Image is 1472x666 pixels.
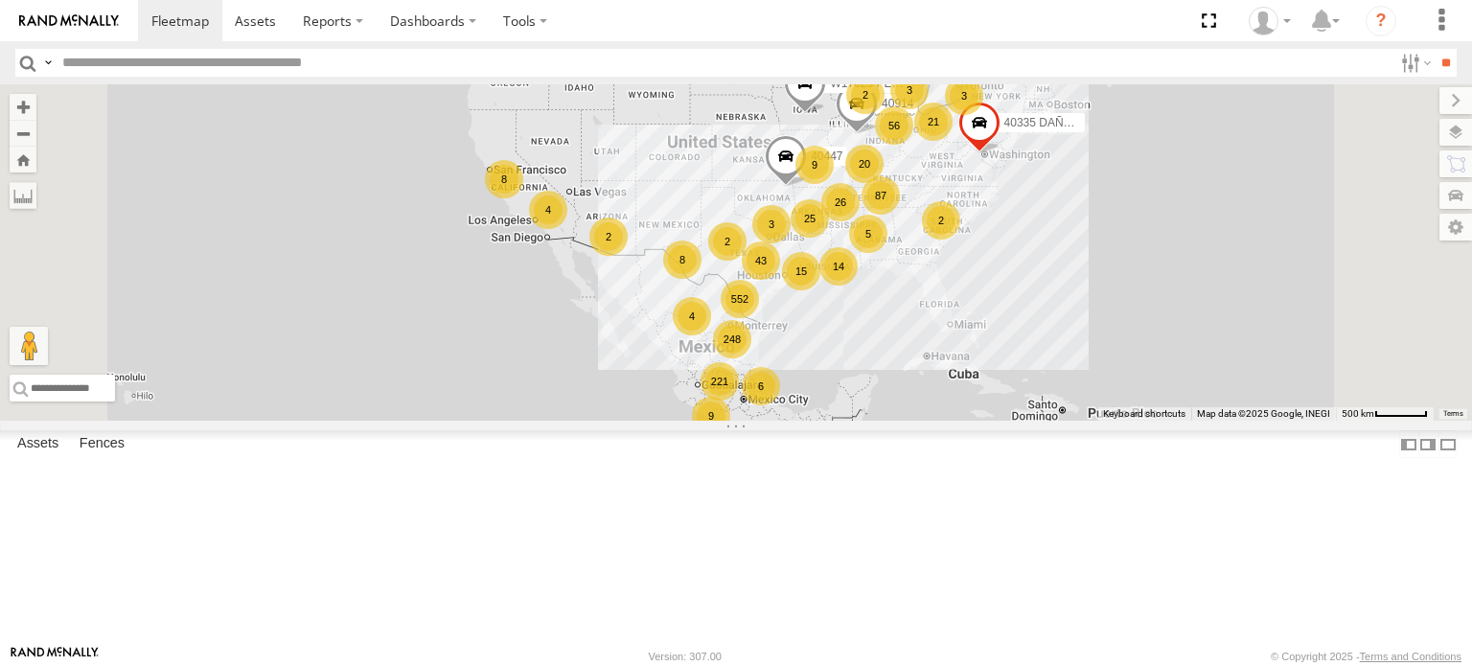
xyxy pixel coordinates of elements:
div: 2 [708,222,747,261]
div: 14 [819,247,858,286]
div: Version: 307.00 [649,651,722,662]
div: 9 [692,397,730,435]
label: Search Filter Options [1393,49,1435,77]
a: Terms and Conditions [1360,651,1461,662]
div: Juan Oropeza [1242,7,1298,35]
span: 40447 [811,149,842,163]
div: 26 [821,183,860,221]
button: Zoom out [10,120,36,147]
i: ? [1366,6,1396,36]
button: Zoom in [10,94,36,120]
div: 15 [782,252,820,290]
div: 3 [752,205,791,243]
div: 9 [795,146,834,184]
div: 2 [846,76,885,114]
span: Map data ©2025 Google, INEGI [1197,408,1330,419]
label: Dock Summary Table to the Right [1418,430,1437,458]
div: 6 [742,367,780,405]
div: 56 [875,106,913,145]
div: 4 [529,191,567,229]
div: 8 [485,160,523,198]
span: W17625 PERDIDO [830,77,929,90]
label: Assets [8,431,68,458]
div: © Copyright 2025 - [1271,651,1461,662]
div: 2 [589,218,628,256]
div: 2 [922,201,960,240]
div: 21 [914,103,953,141]
div: 43 [742,241,780,280]
div: 8 [663,241,701,279]
div: 87 [862,176,900,215]
div: 221 [701,362,739,401]
button: Drag Pegman onto the map to open Street View [10,327,48,365]
label: Dock Summary Table to the Left [1399,430,1418,458]
span: 500 km [1342,408,1374,419]
label: Fences [70,431,134,458]
div: 4 [673,297,711,335]
div: 25 [791,199,829,238]
label: Hide Summary Table [1438,430,1458,458]
label: Search Query [40,49,56,77]
div: 3 [890,71,929,109]
div: 3 [945,77,983,115]
button: Zoom Home [10,147,36,172]
a: Terms (opens in new tab) [1443,410,1463,418]
div: 5 [849,215,887,253]
span: 40335 DAÑADO [1004,115,1089,128]
div: 20 [845,145,884,183]
label: Measure [10,182,36,209]
img: rand-logo.svg [19,14,119,28]
button: Map Scale: 500 km per 52 pixels [1336,407,1434,421]
a: Visit our Website [11,647,99,666]
label: Map Settings [1439,214,1472,241]
div: 552 [721,280,759,318]
div: 248 [713,320,751,358]
button: Keyboard shortcuts [1103,407,1185,421]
